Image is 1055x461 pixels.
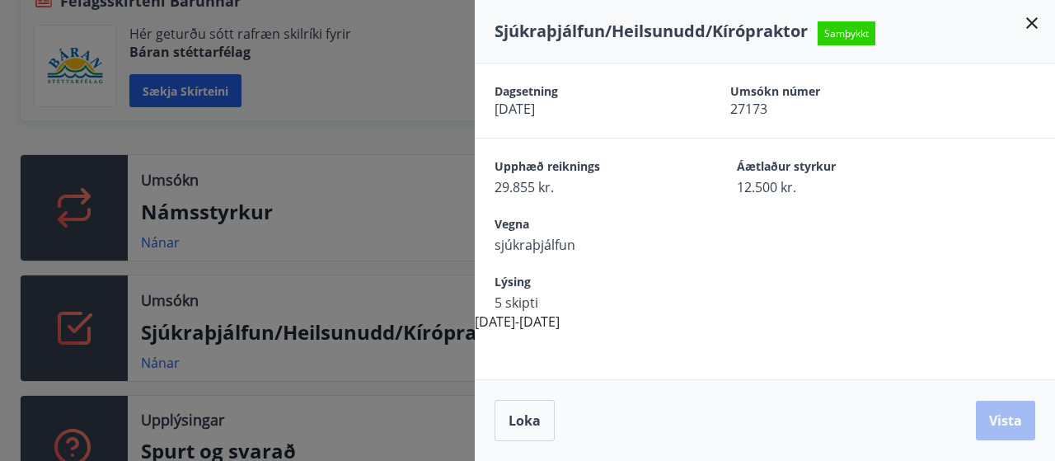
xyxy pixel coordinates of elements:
span: [DATE] [495,100,673,118]
div: [DATE]-[DATE] [475,64,1055,332]
span: Samþykkt [818,21,875,45]
span: Loka [509,412,541,430]
span: Vegna [495,216,679,236]
button: Loka [495,400,555,441]
span: Umsókn númer [730,83,908,100]
span: Lýsing [495,274,679,294]
span: sjúkraþjálfun [495,236,679,254]
span: 12.500 kr. [737,178,921,196]
span: 5 skipti [495,294,679,312]
span: Dagsetning [495,83,673,100]
span: 29.855 kr. [495,178,679,196]
span: Upphæð reiknings [495,158,679,178]
span: 27173 [730,100,908,118]
span: Sjúkraþjálfun/Heilsunudd/Kírópraktor [495,20,808,42]
span: Áætlaður styrkur [737,158,921,178]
